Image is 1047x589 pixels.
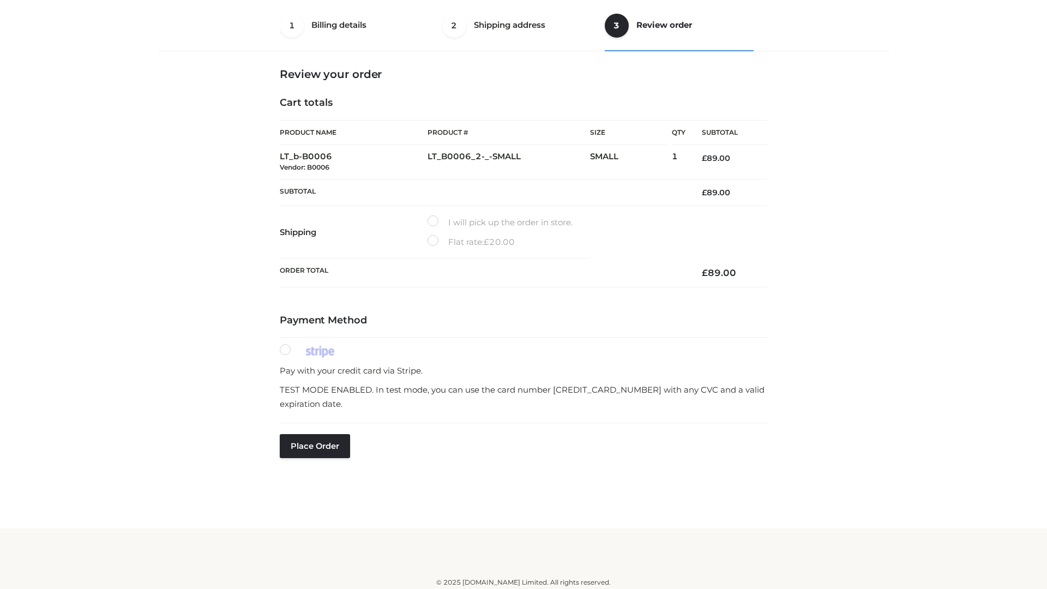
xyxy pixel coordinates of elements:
span: £ [702,188,707,197]
button: Place order [280,434,350,458]
th: Qty [672,120,685,145]
td: 1 [672,145,685,179]
td: SMALL [590,145,672,179]
th: Shipping [280,206,428,259]
td: LT_b-B0006 [280,145,428,179]
th: Product # [428,120,590,145]
th: Subtotal [685,121,767,145]
label: Flat rate: [428,235,515,249]
span: £ [484,237,489,247]
bdi: 89.00 [702,267,736,278]
span: £ [702,267,708,278]
bdi: 20.00 [484,237,515,247]
th: Product Name [280,120,428,145]
bdi: 89.00 [702,188,730,197]
small: Vendor: B0006 [280,163,329,171]
h4: Cart totals [280,97,767,109]
label: I will pick up the order in store. [428,215,573,230]
bdi: 89.00 [702,153,730,163]
h3: Review your order [280,68,767,81]
td: LT_B0006_2-_-SMALL [428,145,590,179]
h4: Payment Method [280,315,767,327]
th: Size [590,121,666,145]
p: TEST MODE ENABLED. In test mode, you can use the card number [CREDIT_CARD_NUMBER] with any CVC an... [280,383,767,411]
p: Pay with your credit card via Stripe. [280,364,767,378]
span: £ [702,153,707,163]
th: Order Total [280,259,685,287]
th: Subtotal [280,179,685,206]
div: © 2025 [DOMAIN_NAME] Limited. All rights reserved. [162,577,885,588]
